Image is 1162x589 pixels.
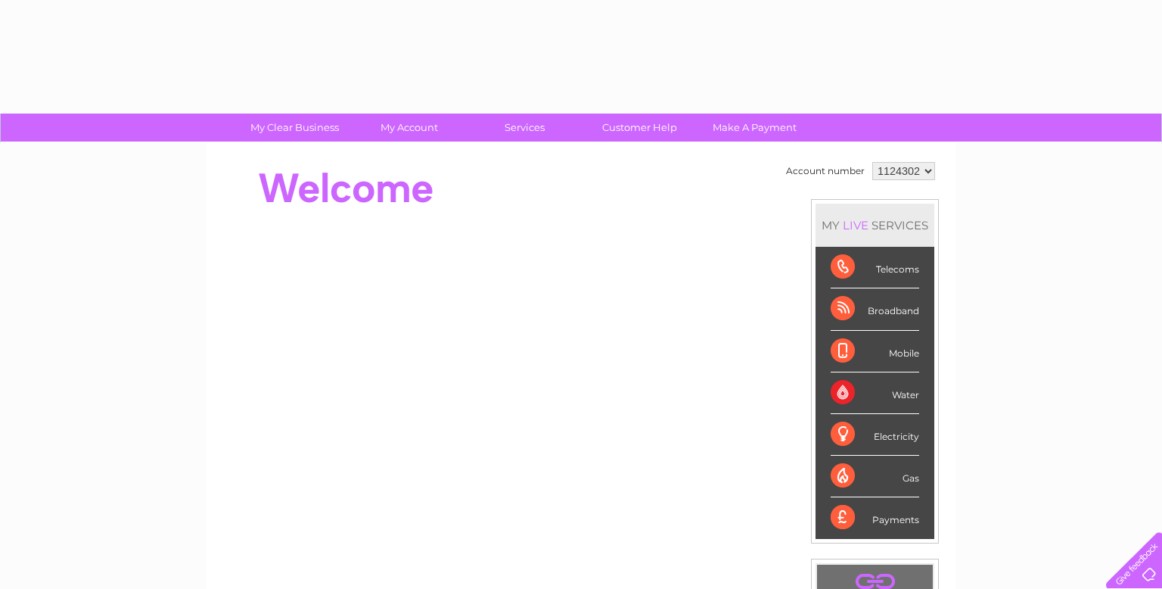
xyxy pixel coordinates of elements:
[462,114,587,142] a: Services
[831,372,919,414] div: Water
[577,114,702,142] a: Customer Help
[831,247,919,288] div: Telecoms
[782,158,868,184] td: Account number
[831,414,919,456] div: Electricity
[840,218,871,232] div: LIVE
[347,114,472,142] a: My Account
[831,331,919,372] div: Mobile
[831,497,919,538] div: Payments
[232,114,357,142] a: My Clear Business
[816,204,934,247] div: MY SERVICES
[692,114,817,142] a: Make A Payment
[831,456,919,497] div: Gas
[831,288,919,330] div: Broadband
